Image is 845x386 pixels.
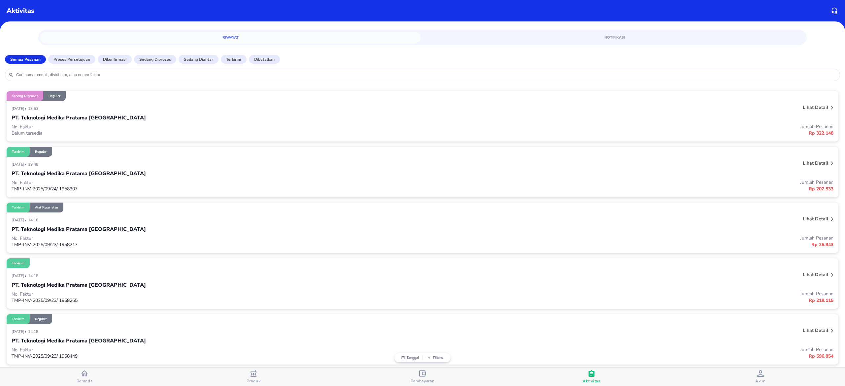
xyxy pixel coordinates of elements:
a: Notifikasi [424,32,805,44]
p: Reguler [49,94,60,98]
p: Dikonfirmasi [103,56,126,62]
p: Lihat detail [803,104,828,111]
p: Dibatalkan [254,56,275,62]
span: Beranda [77,378,93,384]
p: Sedang diproses [139,56,171,62]
p: Reguler [35,317,47,321]
p: [DATE] • [12,162,28,167]
button: Sedang diantar [179,55,219,64]
p: PT. Teknologi Medika Pratama [GEOGRAPHIC_DATA] [12,114,146,122]
button: Tanggal [398,356,422,360]
p: No. Faktur [12,347,422,353]
p: TMP-INV-2025/09/24/ 1958907 [12,186,422,192]
button: Dikonfirmasi [98,55,132,64]
button: Sedang diproses [134,55,176,64]
p: 14:18 [28,329,40,334]
p: PT. Teknologi Medika Pratama [GEOGRAPHIC_DATA] [12,281,146,289]
p: Reguler [35,149,47,154]
p: Jumlah Pesanan [422,291,833,297]
button: Filters [422,356,447,360]
p: [DATE] • [12,217,28,223]
p: Aktivitas [7,6,34,16]
span: Akun [755,378,766,384]
p: Rp 596.854 [422,353,833,360]
button: Dibatalkan [249,55,280,64]
p: Lihat detail [803,327,828,334]
p: Sedang diproses [12,94,38,98]
p: 14:18 [28,273,40,278]
p: 14:18 [28,217,40,223]
span: Aktivitas [583,378,600,384]
button: Pembayaran [338,368,507,386]
div: simple tabs [38,30,807,44]
p: No. Faktur [12,235,422,241]
button: Proses Persetujuan [48,55,95,64]
p: Jumlah Pesanan [422,123,833,130]
p: [DATE] • [12,106,28,111]
button: Produk [169,368,338,386]
p: PT. Teknologi Medika Pratama [GEOGRAPHIC_DATA] [12,170,146,177]
button: Semua Pesanan [5,55,46,64]
p: Rp 218.115 [422,297,833,304]
p: Semua Pesanan [10,56,41,62]
p: [DATE] • [12,329,28,334]
p: No. Faktur [12,179,422,186]
p: Terkirim [226,56,241,62]
p: Terkirim [12,149,24,154]
p: PT. Teknologi Medika Pratama [GEOGRAPHIC_DATA] [12,225,146,233]
span: Produk [247,378,261,384]
p: Jumlah Pesanan [422,179,833,185]
p: No. Faktur [12,124,422,130]
p: Jumlah Pesanan [422,235,833,241]
p: [DATE] • [12,273,28,278]
p: Rp 322.148 [422,130,833,137]
span: Pembayaran [411,378,435,384]
p: Alat Kesehatan [35,205,58,210]
button: Aktivitas [507,368,676,386]
span: Riwayat [44,34,417,41]
p: Lihat detail [803,160,828,166]
input: Cari nama produk, distributor, atau nomor faktur [16,72,836,78]
p: 19:48 [28,162,40,167]
p: No. Faktur [12,291,422,297]
p: 13:53 [28,106,40,111]
p: Rp 207.533 [422,185,833,192]
p: Lihat detail [803,272,828,278]
button: Akun [676,368,845,386]
a: Riwayat [40,32,421,44]
p: Lihat detail [803,216,828,222]
span: Notifikasi [428,34,801,41]
button: Terkirim [221,55,247,64]
p: TMP-INV-2025/09/23/ 1958265 [12,297,422,304]
p: PT. Teknologi Medika Pratama [GEOGRAPHIC_DATA] [12,337,146,345]
p: Terkirim [12,317,24,321]
p: Sedang diantar [184,56,213,62]
p: Proses Persetujuan [53,56,90,62]
p: Rp 25.943 [422,241,833,248]
p: TMP-INV-2025/09/23/ 1958217 [12,241,422,248]
p: Belum tersedia [12,130,422,136]
p: Jumlah Pesanan [422,346,833,353]
p: Terkirim [12,205,24,210]
p: Terkirim [12,261,24,266]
